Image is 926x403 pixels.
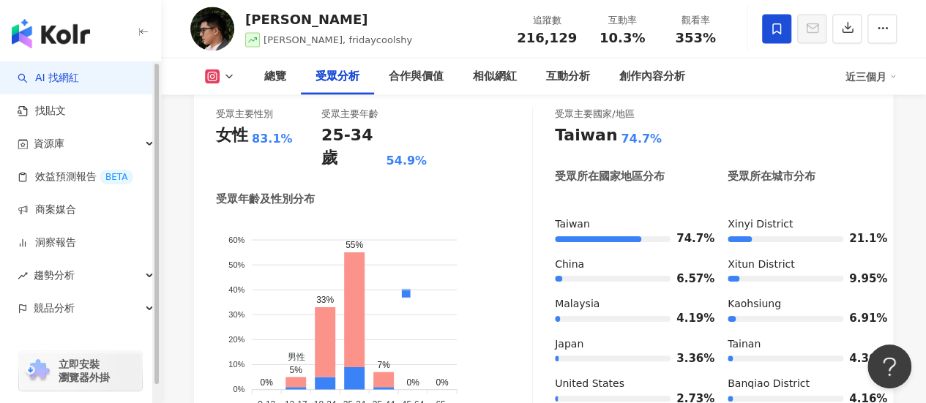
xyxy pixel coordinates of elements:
tspan: 50% [228,260,244,269]
div: 25-34 歲 [321,124,382,170]
div: China [555,257,698,272]
div: 74.7% [621,131,662,147]
div: 總覽 [264,68,286,86]
tspan: 60% [228,235,244,244]
div: Taiwan [555,217,698,232]
div: 54.9% [386,153,427,169]
div: Taiwan [555,124,617,147]
span: 9.95% [849,274,871,285]
tspan: 30% [228,310,244,319]
div: United States [555,377,698,391]
span: 競品分析 [34,292,75,325]
span: 資源庫 [34,127,64,160]
div: 近三個月 [845,65,897,88]
span: 趨勢分析 [34,259,75,292]
span: 74.7% [676,233,698,244]
span: 21.1% [849,233,871,244]
div: Banqiao District [728,377,871,391]
span: 6.91% [849,313,871,324]
div: 受眾主要國家/地區 [555,108,634,121]
div: 受眾所在城市分布 [728,169,815,184]
a: 效益預測報告BETA [18,170,133,184]
div: 受眾主要性別 [216,108,273,121]
div: Malaysia [555,297,698,312]
div: [PERSON_NAME] [245,10,412,29]
div: Xinyi District [728,217,871,232]
tspan: 20% [228,335,244,344]
div: Tainan [728,337,871,352]
div: Japan [555,337,698,352]
div: 女性 [216,124,248,147]
div: 互動分析 [546,68,590,86]
tspan: 10% [228,360,244,369]
a: 洞察報告 [18,236,76,250]
span: 216,129 [517,30,577,45]
span: 4.36% [849,353,871,364]
iframe: Help Scout Beacon - Open [867,344,911,388]
img: chrome extension [23,359,52,383]
span: 10.3% [600,31,645,45]
img: KOL Avatar [190,7,234,51]
div: 相似網紅 [473,68,517,86]
span: 立即安裝 瀏覽器外掛 [59,358,110,384]
a: searchAI 找網紅 [18,71,79,86]
div: 觀看率 [668,13,723,28]
div: 受眾年齡及性別分布 [216,192,315,207]
div: 合作與價值 [389,68,444,86]
div: 追蹤數 [517,13,577,28]
div: 83.1% [252,131,293,147]
div: 受眾分析 [315,68,359,86]
span: 6.57% [676,274,698,285]
span: 3.36% [676,353,698,364]
a: 找貼文 [18,104,66,118]
div: 創作內容分析 [619,68,685,86]
tspan: 40% [228,285,244,294]
span: [PERSON_NAME], fridaycoolshy [264,34,412,45]
span: rise [18,271,28,281]
div: 互動率 [594,13,650,28]
a: chrome extension立即安裝 瀏覽器外掛 [19,351,142,391]
tspan: 0% [233,385,244,393]
div: 受眾所在國家地區分布 [555,169,665,184]
div: Kaohsiung [728,297,871,312]
span: 男性 [277,352,305,362]
div: Xitun District [728,257,871,272]
span: 353% [675,31,716,45]
div: 受眾主要年齡 [321,108,378,121]
span: 4.19% [676,313,698,324]
img: logo [12,19,90,48]
a: 商案媒合 [18,203,76,217]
